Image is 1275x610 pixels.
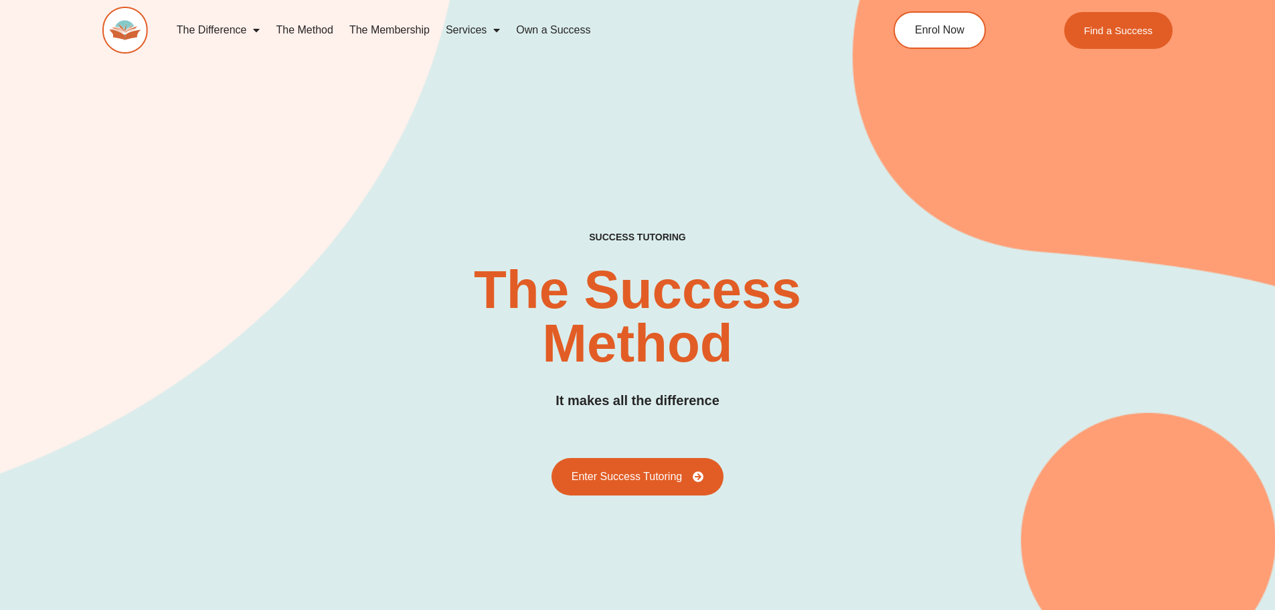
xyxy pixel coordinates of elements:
h2: The Success Method [396,263,880,370]
a: Find a Success [1064,12,1173,49]
span: Enrol Now [915,25,964,35]
span: Enter Success Tutoring [572,471,682,482]
span: Find a Success [1084,25,1153,35]
h4: SUCCESS TUTORING​ [479,232,796,243]
a: Services [438,15,508,46]
a: The Difference [169,15,268,46]
nav: Menu [169,15,833,46]
h3: It makes all the difference [556,390,719,411]
a: Enter Success Tutoring [551,458,724,495]
a: Enrol Now [894,11,986,49]
a: The Membership [341,15,438,46]
a: Own a Success [508,15,598,46]
a: The Method [268,15,341,46]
